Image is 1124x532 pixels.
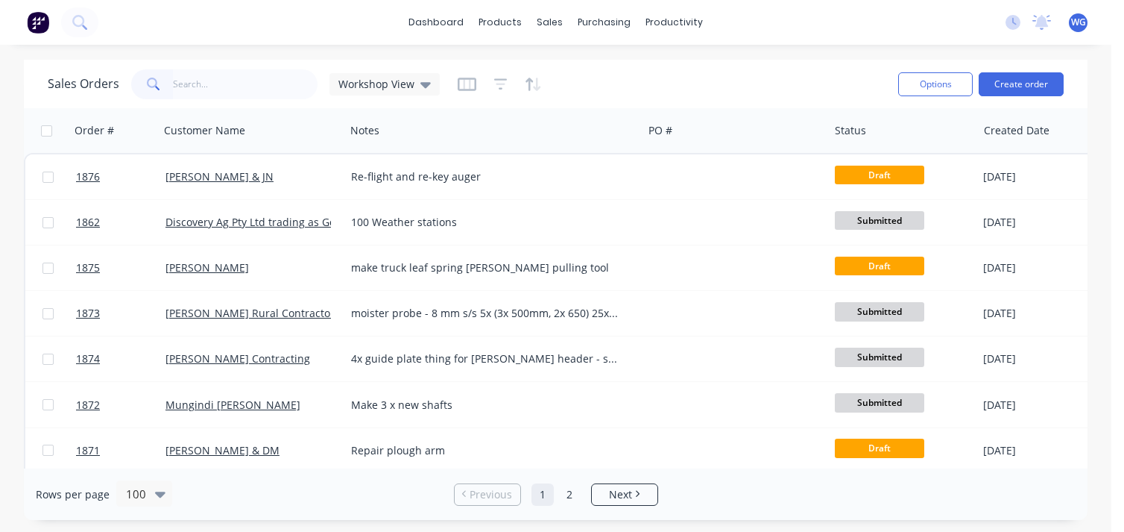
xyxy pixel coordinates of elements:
div: Created Date [984,123,1049,138]
input: Search... [173,69,318,99]
a: Discovery Ag Pty Ltd trading as Goanna Ag [165,215,376,229]
span: Submitted [835,393,924,412]
a: [PERSON_NAME] Contracting [165,351,310,366]
div: Order # [75,123,114,138]
span: Previous [470,487,512,502]
div: moister probe - 8 mm s/s 5x (3x 500mm, 2x 650) 25x25 rhs handle 150 long with small point on one ... [351,306,622,321]
div: 4x guide plate thing for [PERSON_NAME] header - see photo out of s/s - wants to check price first [351,351,622,366]
img: Factory [27,11,49,34]
a: 1876 [76,154,165,199]
a: 1862 [76,200,165,245]
div: purchasing [570,11,638,34]
a: 1873 [76,291,165,336]
a: 1874 [76,337,165,381]
div: [DATE] [983,169,1094,184]
span: 1871 [76,443,100,458]
span: 1876 [76,169,100,184]
span: 1875 [76,260,100,275]
div: productivity [638,11,710,34]
a: Next page [592,487,657,502]
span: Submitted [835,302,924,321]
div: [DATE] [983,215,1094,230]
div: [DATE] [983,260,1094,275]
div: Re-flight and re-key auger [351,169,622,184]
span: Workshop View [338,76,414,92]
a: [PERSON_NAME] & JN [165,169,274,184]
div: [DATE] [983,443,1094,458]
a: Page 1 is your current page [531,484,554,506]
div: make truck leaf spring [PERSON_NAME] pulling tool [351,260,622,275]
div: 100 Weather stations [351,215,622,230]
span: Draft [835,257,924,275]
div: Repair plough arm [351,443,622,458]
span: Submitted [835,211,924,230]
a: [PERSON_NAME] Rural Contractors [165,306,340,320]
div: [DATE] [983,398,1094,413]
span: Next [609,487,632,502]
div: sales [529,11,570,34]
span: WG [1071,16,1086,29]
button: Options [898,72,973,96]
a: Mungindi [PERSON_NAME] [165,398,300,412]
div: Customer Name [164,123,245,138]
div: [DATE] [983,306,1094,321]
span: 1872 [76,398,100,413]
button: Create order [979,72,1064,96]
div: [DATE] [983,351,1094,366]
div: Status [835,123,866,138]
div: products [471,11,529,34]
span: 1873 [76,306,100,321]
span: Rows per page [36,487,110,502]
span: 1874 [76,351,100,366]
div: Make 3 x new shafts [351,398,622,413]
a: dashboard [401,11,471,34]
span: 1862 [76,215,100,230]
a: 1875 [76,245,165,290]
h1: Sales Orders [48,77,119,91]
a: 1872 [76,383,165,428]
a: [PERSON_NAME] & DM [165,443,280,457]
div: PO # [648,123,672,138]
span: Submitted [835,348,924,366]
div: Notes [350,123,379,138]
span: Draft [835,166,924,184]
a: Page 2 [558,484,581,506]
a: Previous page [455,487,520,502]
span: Draft [835,439,924,457]
ul: Pagination [448,484,664,506]
a: 1871 [76,428,165,473]
a: [PERSON_NAME] [165,260,249,275]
